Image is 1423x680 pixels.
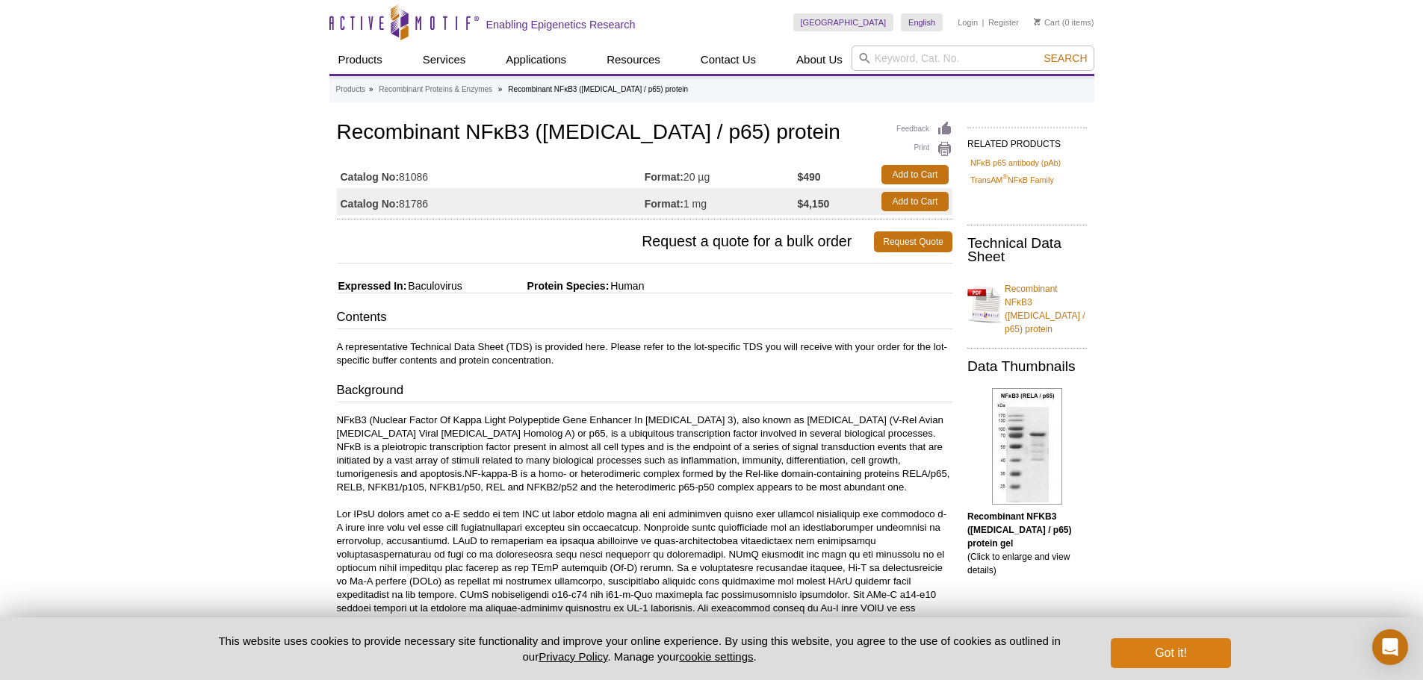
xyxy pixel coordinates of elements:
[465,280,610,292] span: Protein Species:
[967,360,1087,373] h2: Data Thumbnails
[967,273,1087,336] a: Recombinant NFκB3 ([MEDICAL_DATA] / p65) protein
[1372,629,1408,665] div: Open Intercom Messenger
[508,85,688,93] li: Recombinant NFκB3 ([MEDICAL_DATA] / p65) protein
[337,308,952,329] h3: Contents
[692,46,765,74] a: Contact Us
[379,83,492,96] a: Recombinant Proteins & Enzymes
[337,280,407,292] span: Expressed In:
[414,46,475,74] a: Services
[369,85,373,93] li: »
[967,511,1072,549] b: Recombinant NFKB3 ([MEDICAL_DATA] / p65) protein gel
[337,231,875,252] span: Request a quote for a bulk order
[645,188,798,215] td: 1 mg
[881,165,949,184] a: Add to Cart
[793,13,894,31] a: [GEOGRAPHIC_DATA]
[337,188,645,215] td: 81786
[1111,638,1230,668] button: Got it!
[797,197,829,210] strong: $4,150
[797,170,820,184] strong: $490
[598,46,669,74] a: Resources
[337,381,952,402] h3: Background
[982,13,985,31] li: |
[1039,52,1091,65] button: Search
[967,127,1087,154] h2: RELATED PRODUCTS
[337,340,952,367] p: A representative Technical Data Sheet (TDS) is provided here. Please refer to the lot-specific TD...
[967,510,1087,577] p: (Click to enlarge and view details)
[486,18,636,31] h2: Enabling Epigenetics Research
[1002,174,1008,181] sup: ®
[1034,18,1041,25] img: Your Cart
[1034,13,1094,31] li: (0 items)
[337,414,952,628] p: NFκB3 (Nuclear Factor Of Kappa Light Polypeptide Gene Enhancer In [MEDICAL_DATA] 3), also known a...
[881,192,949,211] a: Add to Cart
[337,161,645,188] td: 81086
[901,13,943,31] a: English
[988,17,1019,28] a: Register
[970,173,1054,187] a: TransAM®NFκB Family
[958,17,978,28] a: Login
[967,237,1087,263] h2: Technical Data Sheet
[337,121,952,146] h1: Recombinant NFκB3 ([MEDICAL_DATA] / p65) protein
[609,280,644,292] span: Human
[497,46,575,74] a: Applications
[645,161,798,188] td: 20 µg
[992,388,1062,505] img: Recombinant NFKB3 (RELA / p65) protein gel
[341,197,400,210] strong: Catalog No:
[193,633,1087,664] p: This website uses cookies to provide necessary site functionality and improve your online experie...
[970,156,1061,169] a: NFκB p65 antibody (pAb)
[329,46,391,74] a: Products
[896,141,952,157] a: Print
[341,170,400,184] strong: Catalog No:
[1044,52,1087,64] span: Search
[787,46,852,74] a: About Us
[1034,17,1060,28] a: Cart
[852,46,1094,71] input: Keyword, Cat. No.
[539,650,607,663] a: Privacy Policy
[498,85,503,93] li: »
[874,231,952,252] a: Request Quote
[896,121,952,137] a: Feedback
[336,83,365,96] a: Products
[406,280,462,292] span: Baculovirus
[645,197,683,210] strong: Format:
[679,650,753,663] button: cookie settings
[645,170,683,184] strong: Format:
